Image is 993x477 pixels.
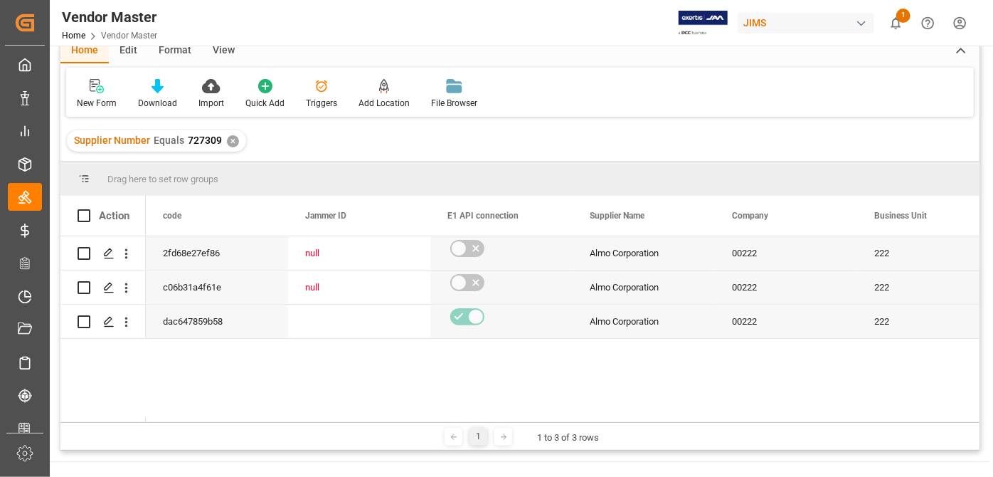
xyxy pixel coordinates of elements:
[245,97,285,110] div: Quick Add
[469,428,487,446] div: 1
[60,39,109,63] div: Home
[431,97,477,110] div: File Browser
[306,97,337,110] div: Triggers
[227,135,239,147] div: ✕
[715,305,857,338] div: 00222
[77,97,117,110] div: New Form
[188,135,222,146] span: 727309
[62,6,157,28] div: Vendor Master
[60,271,146,305] div: Press SPACE to select this row.
[537,431,599,445] div: 1 to 3 of 3 rows
[715,271,857,304] div: 00222
[447,211,519,221] span: E1 API connection
[202,39,245,63] div: View
[359,97,410,110] div: Add Location
[163,211,181,221] span: code
[60,305,146,339] div: Press SPACE to select this row.
[305,211,346,221] span: Jammer ID
[573,271,715,304] div: Almo Corporation
[138,97,177,110] div: Download
[74,135,150,146] span: Supplier Number
[107,174,218,184] span: Drag here to set row groups
[198,97,224,110] div: Import
[896,9,910,23] span: 1
[148,39,202,63] div: Format
[732,211,768,221] span: Company
[679,11,728,36] img: Exertis%20JAM%20-%20Email%20Logo.jpg_1722504956.jpg
[154,135,184,146] span: Equals
[738,9,880,36] button: JIMS
[146,271,288,304] div: c06b31a4f61e
[305,271,413,304] div: null
[60,236,146,271] div: Press SPACE to select this row.
[715,236,857,270] div: 00222
[146,236,288,270] div: 2fd68e27ef86
[573,236,715,270] div: Almo Corporation
[738,13,874,33] div: JIMS
[573,305,715,338] div: Almo Corporation
[590,211,644,221] span: Supplier Name
[880,7,912,39] button: show 1 new notifications
[62,31,85,41] a: Home
[109,39,148,63] div: Edit
[305,237,413,270] div: null
[874,211,927,221] span: Business Unit
[912,7,944,39] button: Help Center
[146,305,288,338] div: dac647859b58
[99,209,129,222] div: Action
